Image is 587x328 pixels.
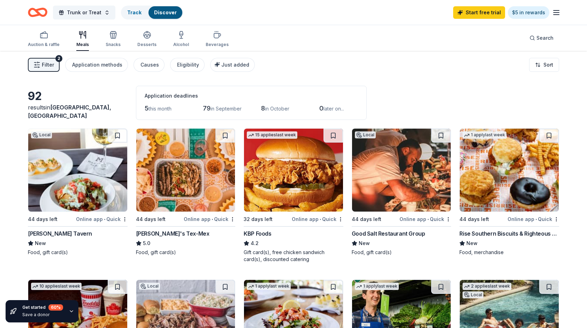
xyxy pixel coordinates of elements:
div: Local [31,131,52,138]
button: Snacks [106,28,121,51]
div: 2 [55,55,62,62]
button: Sort [529,58,559,72]
span: New [35,239,46,247]
div: Gift card(s), free chicken sandwich card(s), discounted catering [244,249,343,263]
div: Beverages [206,42,229,47]
div: Rise Southern Biscuits & Righteous Chicken [459,229,559,238]
span: 0 [319,105,323,112]
div: Food, gift card(s) [352,249,451,256]
button: Auction & raffle [28,28,60,51]
span: 4.2 [251,239,259,247]
div: Snacks [106,42,121,47]
div: Local [463,291,483,298]
div: Food, gift card(s) [28,249,128,256]
span: • [212,216,213,222]
div: Save a donor [22,312,63,318]
div: Meals [76,42,89,47]
div: Online app Quick [76,215,128,223]
span: • [535,216,537,222]
img: Image for Rise Southern Biscuits & Righteous Chicken [460,129,559,212]
button: Search [524,31,559,45]
button: Meals [76,28,89,51]
div: Local [355,131,376,138]
span: in October [265,106,289,112]
div: 44 days left [352,215,381,223]
a: Start free trial [453,6,505,19]
span: later on... [323,106,344,112]
div: Online app Quick [508,215,559,223]
div: Desserts [137,42,157,47]
div: 2 applies last week [463,283,511,290]
a: Image for Chuy's Tex-Mex44 days leftOnline app•Quick[PERSON_NAME]'s Tex-Mex5.0Food, gift card(s) [136,128,236,256]
div: Online app Quick [399,215,451,223]
div: 32 days left [244,215,273,223]
span: this month [148,106,171,112]
button: Alcohol [173,28,189,51]
a: Track [127,9,142,15]
button: Just added [210,58,255,72]
span: Search [536,34,554,42]
div: Local [139,283,160,290]
img: Image for Marlow's Tavern [28,129,127,212]
div: 60 % [48,304,63,311]
a: $5 in rewards [508,6,549,19]
div: Good Salt Restaurant Group [352,229,425,238]
span: • [104,216,105,222]
div: Food, gift card(s) [136,249,236,256]
span: New [359,239,370,247]
span: Just added [221,62,249,68]
div: Get started [22,304,63,311]
div: Food, merchandise [459,249,559,256]
span: 5.0 [143,239,150,247]
a: Image for Marlow's TavernLocal44 days leftOnline app•Quick[PERSON_NAME] TavernNewFood, gift card(s) [28,128,128,256]
span: Sort [543,61,553,69]
div: Eligibility [177,61,199,69]
a: Discover [154,9,177,15]
span: in September [211,106,242,112]
a: Home [28,4,47,21]
span: Trunk or Treat [67,8,101,17]
span: 79 [203,105,211,112]
button: Eligibility [170,58,205,72]
div: 44 days left [459,215,489,223]
div: Auction & raffle [28,42,60,47]
span: Filter [42,61,54,69]
button: Trunk or Treat [53,6,115,20]
a: Image for Good Salt Restaurant GroupLocal44 days leftOnline app•QuickGood Salt Restaurant GroupNe... [352,128,451,256]
button: Application methods [65,58,128,72]
div: 44 days left [136,215,166,223]
a: Image for Rise Southern Biscuits & Righteous Chicken1 applylast week44 days leftOnline app•QuickR... [459,128,559,256]
div: Online app Quick [292,215,343,223]
button: Filter2 [28,58,60,72]
img: Image for Chuy's Tex-Mex [136,129,235,212]
div: results [28,103,128,120]
div: Alcohol [173,42,189,47]
div: Application methods [72,61,122,69]
button: Causes [134,58,165,72]
div: KBP Foods [244,229,271,238]
div: Causes [140,61,159,69]
button: Desserts [137,28,157,51]
img: Image for Good Salt Restaurant Group [352,129,451,212]
img: Image for KBP Foods [244,129,343,212]
button: TrackDiscover [121,6,183,20]
button: Beverages [206,28,229,51]
div: Application deadlines [145,92,358,100]
div: [PERSON_NAME]'s Tex-Mex [136,229,209,238]
span: • [427,216,429,222]
div: 1 apply last week [463,131,506,139]
div: Online app Quick [184,215,235,223]
span: 8 [261,105,265,112]
div: 1 apply last week [247,283,291,290]
div: 1 apply last week [355,283,399,290]
div: [PERSON_NAME] Tavern [28,229,92,238]
div: 10 applies last week [31,283,82,290]
div: 15 applies last week [247,131,297,139]
span: in [28,104,111,119]
div: 92 [28,89,128,103]
span: 5 [145,105,148,112]
span: • [320,216,321,222]
div: 44 days left [28,215,58,223]
span: New [466,239,478,247]
a: Image for KBP Foods15 applieslast week32 days leftOnline app•QuickKBP Foods4.2Gift card(s), free ... [244,128,343,263]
